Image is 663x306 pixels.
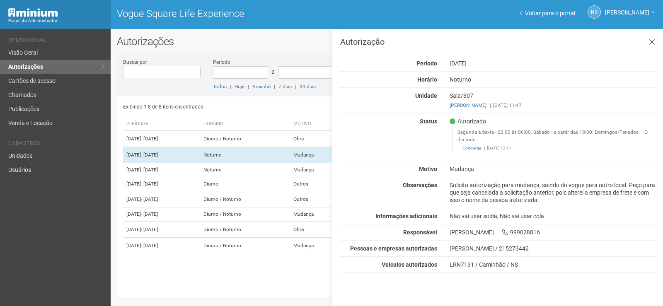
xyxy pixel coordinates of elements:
[141,152,158,158] span: - [DATE]
[290,238,345,254] td: Mudança
[123,58,147,66] label: Buscar por
[235,84,244,89] a: Hoje
[123,207,201,222] td: [DATE]
[230,84,231,89] span: |
[274,84,275,89] span: |
[117,8,381,19] h1: Vogue Square Life Experience
[290,163,345,177] td: Mudança
[450,118,486,125] span: Autorizado
[462,146,481,150] a: Concierge
[248,84,249,89] span: |
[420,118,437,125] strong: Status
[382,261,437,268] strong: Veículos autorizados
[200,117,290,131] th: Horário
[443,92,663,109] div: Sala/307
[295,84,296,89] span: |
[141,211,158,217] span: - [DATE]
[213,84,227,89] a: Todos
[200,238,290,254] td: Diurno / Noturno
[290,131,345,147] td: Obra
[452,127,656,152] blockquote: Segunda á Sexta - 22:00 ás 06:00. Sábado - a partir das 18:00. Domingos/Feriados – O dia todo
[350,245,437,252] strong: Pessoas e empresas autorizadas
[419,166,437,172] strong: Motivo
[8,140,104,149] li: Cadastros
[117,35,657,48] h2: Autorizações
[290,207,345,222] td: Mudança
[450,102,486,108] a: [PERSON_NAME]
[123,117,201,131] th: Período
[290,147,345,163] td: Mudança
[450,261,656,268] div: LRN7131 / Caminhão / NS
[290,222,345,238] td: Obra
[200,131,290,147] td: Diurno / Noturno
[484,146,485,150] span: |
[8,37,104,46] li: Operacional
[300,84,316,89] a: 30 dias
[123,147,201,163] td: [DATE]
[123,191,201,207] td: [DATE]
[417,76,437,83] strong: Horário
[290,191,345,207] td: Outros
[415,92,437,99] strong: Unidade
[123,163,201,177] td: [DATE]
[443,229,663,236] div: [PERSON_NAME] 999028816
[375,213,437,219] strong: Informações adicionais
[123,177,201,191] td: [DATE]
[141,226,158,232] span: - [DATE]
[457,145,652,151] footer: [DATE] 12:11
[443,76,663,83] div: Noturno
[141,243,158,248] span: - [DATE]
[200,222,290,238] td: Diurno / Noturno
[490,102,491,108] span: |
[450,245,656,252] div: [PERSON_NAME] / 215273442
[443,212,663,220] div: Não vai usar solda, Não vai usar cola
[123,101,384,113] div: Exibindo 1-8 de 8 itens encontrados
[200,147,290,163] td: Noturno
[213,58,230,66] label: Período
[271,68,275,75] span: a
[278,84,292,89] a: 7 dias
[200,191,290,207] td: Diurno / Noturno
[8,17,104,24] div: Painel do Administrador
[450,101,656,109] div: [DATE] 11:47
[416,60,437,67] strong: Período
[403,182,437,188] strong: Observações
[141,136,158,142] span: - [DATE]
[200,207,290,222] td: Diurno / Noturno
[141,181,158,187] span: - [DATE]
[141,196,158,202] span: - [DATE]
[443,181,663,204] div: Solicito autorização para mudança, saindo do vogue para outro local. Peço para que seja cancelada...
[588,5,601,19] a: NS
[200,177,290,191] td: Diurno
[340,38,656,46] h3: Autorização
[605,10,655,17] a: [PERSON_NAME]
[443,60,663,67] div: [DATE]
[8,8,58,17] img: Minium
[123,131,201,147] td: [DATE]
[141,167,158,173] span: - [DATE]
[252,84,271,89] a: Amanhã
[290,117,345,131] th: Motivo
[200,163,290,177] td: Noturno
[520,10,575,17] a: Voltar para o portal
[605,1,649,16] span: Nicolle Silva
[443,165,663,173] div: Mudança
[403,229,437,236] strong: Responsável
[123,238,201,254] td: [DATE]
[290,177,345,191] td: Outros
[123,222,201,238] td: [DATE]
